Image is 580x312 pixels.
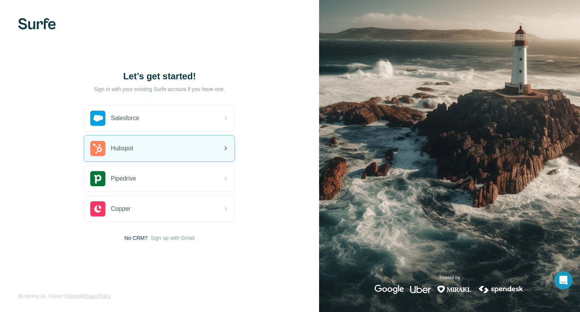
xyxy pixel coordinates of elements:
[90,201,105,216] img: copper's logo
[90,141,105,156] img: hubspot's logo
[554,271,572,289] div: Open Intercom Messenger
[18,18,56,29] img: Surfe's logo
[439,274,460,281] p: Trusted by
[82,293,111,299] a: Privacy Policy
[437,285,472,294] img: mirakl's logo
[84,70,235,82] h1: Let’s get started!
[111,144,133,153] span: Hubspot
[111,204,130,213] span: Copper
[111,174,136,183] span: Pipedrive
[124,234,147,242] span: No CRM?
[18,293,111,300] span: By signing up, I agree to &
[90,171,105,186] img: pipedrive's logo
[478,285,524,294] img: spendesk's logo
[67,293,79,299] a: Terms
[90,111,105,126] img: salesforce's logo
[111,114,139,123] span: Salesforce
[375,285,404,294] img: google's logo
[151,234,195,242] button: Sign up with Gmail
[94,85,225,93] p: Sign in with your existing Surfe account if you have one.
[410,285,431,294] img: uber's logo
